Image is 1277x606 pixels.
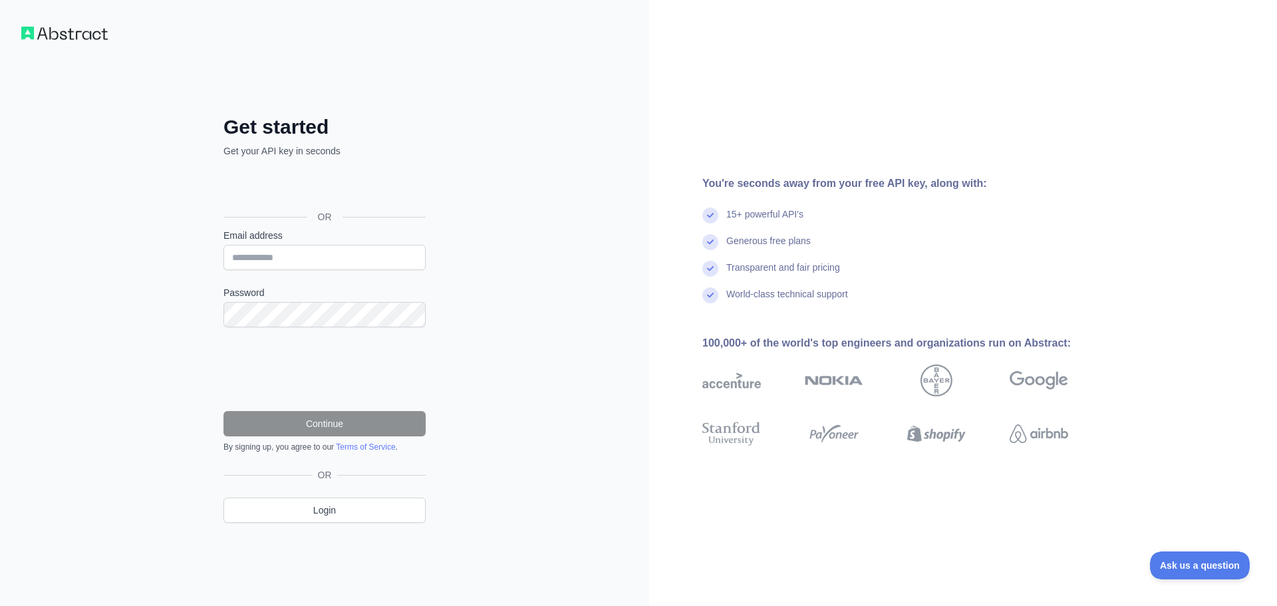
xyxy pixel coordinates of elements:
p: Get your API key in seconds [223,144,426,158]
img: check mark [702,287,718,303]
img: payoneer [805,419,863,448]
img: check mark [702,261,718,277]
img: airbnb [1010,419,1068,448]
span: OR [313,468,337,482]
h2: Get started [223,115,426,139]
div: You're seconds away from your free API key, along with: [702,176,1111,192]
label: Password [223,286,426,299]
img: accenture [702,365,761,396]
img: stanford university [702,419,761,448]
img: check mark [702,208,718,224]
img: bayer [921,365,952,396]
img: check mark [702,234,718,250]
a: Terms of Service [336,442,395,452]
img: Workflow [21,27,108,40]
label: Email address [223,229,426,242]
div: World-class technical support [726,287,848,314]
button: Continue [223,411,426,436]
div: 15+ powerful API's [726,208,803,234]
div: Transparent and fair pricing [726,261,840,287]
a: Login [223,498,426,523]
img: shopify [907,419,966,448]
span: OR [307,210,343,224]
div: Generous free plans [726,234,811,261]
iframe: reCAPTCHA [223,343,426,395]
img: google [1010,365,1068,396]
iframe: Toggle Customer Support [1150,551,1250,579]
div: 100,000+ of the world's top engineers and organizations run on Abstract: [702,335,1111,351]
div: By signing up, you agree to our . [223,442,426,452]
iframe: Sign in with Google Button [217,172,430,202]
img: nokia [805,365,863,396]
